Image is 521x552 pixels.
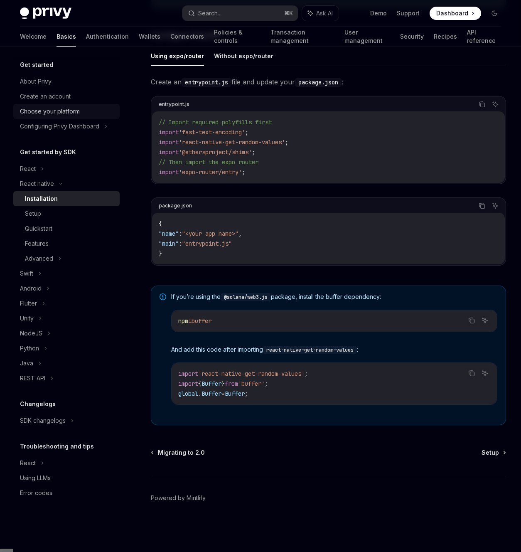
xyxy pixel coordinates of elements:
span: , [238,230,242,237]
span: } [221,380,225,387]
span: { [198,380,202,387]
span: import [178,380,198,387]
span: Setup [482,448,499,457]
button: Copy the contents from the code block [466,368,477,379]
span: 'react-native-get-random-values' [179,138,285,146]
div: Python [20,343,39,353]
a: Connectors [170,27,204,47]
div: Java [20,358,33,368]
span: = [221,390,225,397]
svg: Note [160,293,166,300]
span: Buffer [202,390,221,397]
a: Setup [13,206,120,221]
code: react-native-get-random-values [263,346,357,354]
div: Using LLMs [20,473,51,483]
span: // Then import the expo router [159,158,258,166]
span: global [178,390,198,397]
div: Advanced [25,254,53,264]
a: Authentication [86,27,129,47]
div: Setup [25,209,41,219]
a: Transaction management [270,27,335,47]
span: 'fast-text-encoding' [179,128,245,136]
div: package.json [159,200,192,211]
button: Ask AI [490,200,501,211]
span: npm [178,317,188,325]
a: Wallets [139,27,160,47]
a: Support [397,9,420,17]
div: Search... [198,8,221,18]
span: 'react-native-get-random-values' [198,370,305,377]
a: Quickstart [13,221,120,236]
div: Swift [20,269,33,278]
a: Demo [370,9,387,17]
span: : [179,230,182,237]
span: Buffer [202,380,221,387]
span: Migrating to 2.0 [158,448,205,457]
span: Ask AI [316,9,333,17]
span: ; [245,390,248,397]
a: Features [13,236,120,251]
img: dark logo [20,7,71,19]
span: ; [245,128,248,136]
a: Migrating to 2.0 [152,448,205,457]
div: Choose your platform [20,106,80,116]
button: Ask AI [479,368,490,379]
button: Copy the contents from the code block [477,99,487,110]
span: buffer [192,317,211,325]
span: } [159,250,162,257]
div: Unity [20,313,34,323]
span: : [179,240,182,247]
span: "name" [159,230,179,237]
span: ⌘ K [284,10,293,17]
span: ; [265,380,268,387]
span: And add this code after importing : [171,345,497,354]
span: import [159,128,179,136]
a: Powered by Mintlify [151,494,206,502]
a: About Privy [13,74,120,89]
div: Error codes [20,488,52,498]
button: Toggle dark mode [488,7,501,20]
div: REST API [20,373,45,383]
span: "main" [159,240,179,247]
span: 'buffer' [238,380,265,387]
a: Welcome [20,27,47,47]
button: Copy the contents from the code block [477,200,487,211]
h5: Troubleshooting and tips [20,441,94,451]
a: Create an account [13,89,120,104]
div: Create an account [20,91,71,101]
a: Error codes [13,485,120,500]
div: Configuring Privy Dashboard [20,121,99,131]
a: Basics [57,27,76,47]
span: { [159,220,162,227]
span: Buffer [225,390,245,397]
span: 'expo-router/entry' [179,168,242,176]
div: Android [20,283,42,293]
a: Recipes [434,27,457,47]
h5: Changelogs [20,399,56,409]
div: React native [20,179,54,189]
div: NodeJS [20,328,42,338]
a: User management [344,27,390,47]
span: import [178,370,198,377]
button: Ask AI [490,99,501,110]
span: import [159,148,179,156]
a: Policies & controls [214,27,260,47]
span: // Import required polyfills first [159,118,272,126]
span: i [188,317,192,325]
a: Using LLMs [13,471,120,485]
span: ; [285,138,288,146]
div: Flutter [20,298,37,308]
a: API reference [467,27,501,47]
span: ; [305,370,308,377]
button: Search...⌘K [182,6,297,21]
span: ; [242,168,245,176]
span: . [198,390,202,397]
div: React [20,458,36,468]
span: import [159,168,179,176]
div: Installation [25,194,58,204]
a: Dashboard [430,7,481,20]
div: About Privy [20,76,52,86]
div: React [20,164,36,174]
div: SDK changelogs [20,416,66,426]
span: Dashboard [436,9,468,17]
